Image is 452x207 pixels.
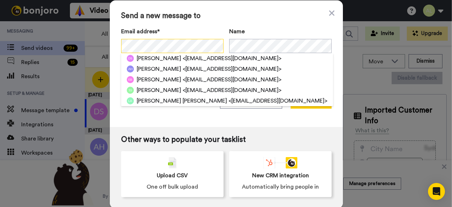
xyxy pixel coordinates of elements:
[242,183,319,191] span: Automatically bring people in
[121,12,332,20] span: Send a new message to
[229,27,245,36] span: Name
[121,136,332,144] span: Other ways to populate your tasklist
[137,97,227,105] span: [PERSON_NAME] [PERSON_NAME]
[121,27,224,36] label: Email address*
[183,65,281,73] span: <[EMAIL_ADDRESS][DOMAIN_NAME]>
[127,55,134,62] img: ds.png
[127,76,134,83] img: eb.png
[157,171,188,180] span: Upload CSV
[137,54,181,63] span: [PERSON_NAME]
[228,97,327,105] span: <[EMAIL_ADDRESS][DOMAIN_NAME]>
[183,54,281,63] span: <[EMAIL_ADDRESS][DOMAIN_NAME]>
[137,75,181,84] span: [PERSON_NAME]
[127,65,134,73] img: ah.png
[428,183,445,200] div: Open Intercom Messenger
[127,97,134,104] img: la.png
[147,183,198,191] span: One off bulk upload
[263,157,297,168] div: animation
[183,75,281,84] span: <[EMAIL_ADDRESS][DOMAIN_NAME]>
[168,157,177,168] img: csv-grey.png
[137,65,181,73] span: [PERSON_NAME]
[137,86,181,94] span: [PERSON_NAME]
[183,86,281,94] span: <[EMAIL_ADDRESS][DOMAIN_NAME]>
[127,87,134,94] img: ss.png
[252,171,309,180] span: New CRM integration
